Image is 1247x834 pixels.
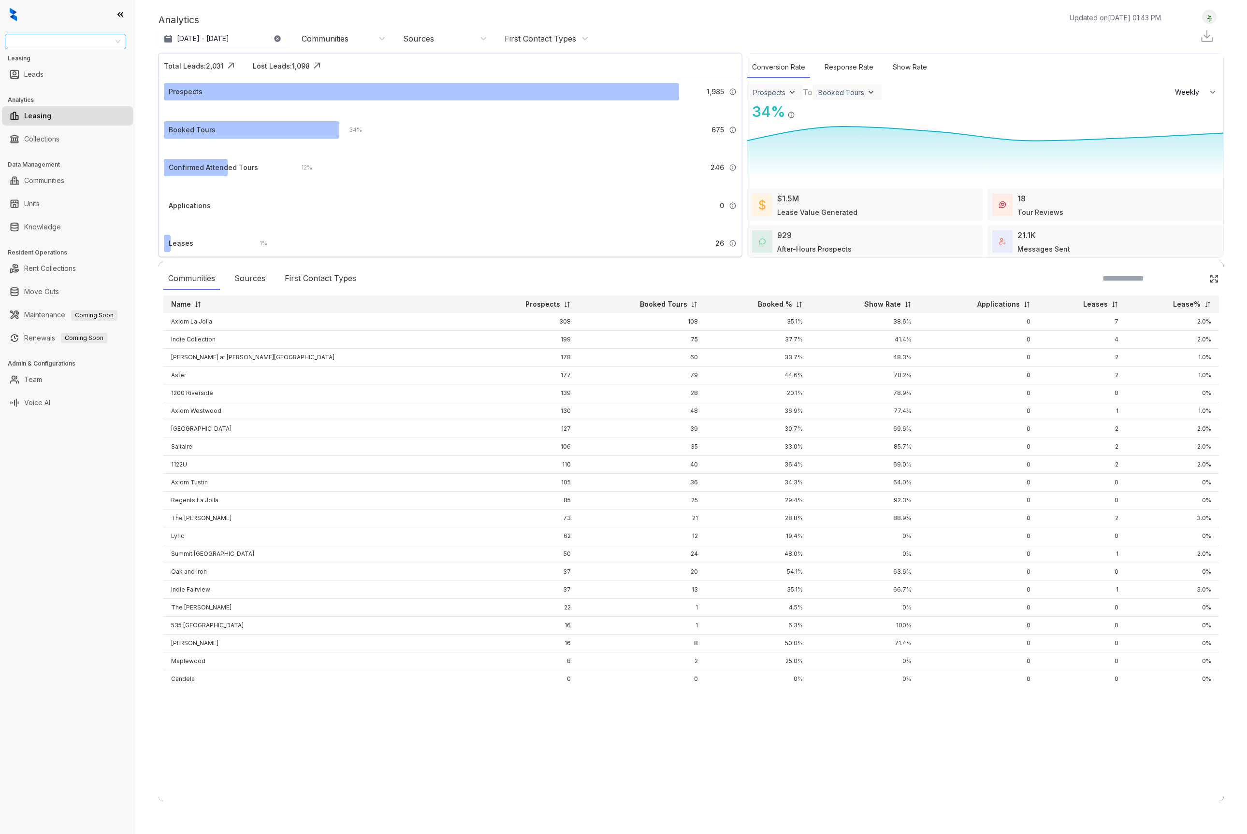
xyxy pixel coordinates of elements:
td: 308 [473,313,579,331]
img: Download [1200,29,1214,43]
td: 37 [473,581,579,599]
td: 0 [919,384,1038,402]
div: Show Rate [888,57,932,78]
td: Lyric [163,527,473,545]
td: 0% [1126,670,1219,688]
td: 30.7% [706,420,810,438]
p: [DATE] - [DATE] [177,34,229,43]
p: Booked % [758,299,792,309]
td: 0 [919,367,1038,384]
td: 2 [1038,420,1126,438]
td: 0 [919,527,1038,545]
li: Voice AI [2,393,133,412]
div: Communities [163,268,220,290]
td: 0 [919,492,1038,509]
td: 20.1% [706,384,810,402]
a: Collections [24,129,59,149]
td: 2.0% [1126,545,1219,563]
td: 48 [579,402,706,420]
td: 2 [1038,438,1126,456]
td: 37 [473,563,579,581]
div: Lease Value Generated [777,207,857,217]
td: 70.2% [811,367,919,384]
span: 0 [720,200,724,211]
td: 1 [1038,402,1126,420]
li: Communities [2,171,133,190]
div: Response Rate [820,57,878,78]
td: 2 [1038,509,1126,527]
td: Indie Collection [163,331,473,349]
td: 36.4% [706,456,810,474]
div: Sources [403,33,434,44]
td: 0 [579,670,706,688]
td: 0 [919,509,1038,527]
td: 85 [473,492,579,509]
td: 29.4% [706,492,810,509]
span: 1,985 [707,86,724,97]
span: Coming Soon [61,333,107,343]
div: First Contact Types [505,33,576,44]
td: 63.6% [811,563,919,581]
td: 8 [473,652,579,670]
a: Team [24,370,42,389]
button: [DATE] - [DATE] [159,30,289,47]
td: 16 [473,617,579,635]
div: To [803,86,812,98]
img: sorting [194,301,202,308]
td: 0% [1126,617,1219,635]
td: 0 [919,474,1038,492]
td: [PERSON_NAME] at [PERSON_NAME][GEOGRAPHIC_DATA] [163,349,473,367]
td: 0 [1038,384,1126,402]
td: 0 [1038,563,1126,581]
td: 0% [1126,527,1219,545]
h3: Resident Operations [8,248,135,257]
td: 0 [919,313,1038,331]
td: 34.3% [706,474,810,492]
div: Total Leads: 2,031 [164,61,224,71]
td: 1 [579,599,706,617]
td: 4.5% [706,599,810,617]
div: Prospects [753,88,785,97]
td: 2.0% [1126,456,1219,474]
span: 246 [710,162,724,173]
td: 0 [919,456,1038,474]
a: Voice AI [24,393,50,412]
td: 16 [473,635,579,652]
td: 19.4% [706,527,810,545]
img: sorting [1111,301,1118,308]
td: Aster [163,367,473,384]
li: Collections [2,129,133,149]
td: 33.0% [706,438,810,456]
a: Units [24,194,40,213]
img: ViewFilterArrow [787,87,797,97]
td: 69.6% [811,420,919,438]
td: 0 [1038,492,1126,509]
td: 50.0% [706,635,810,652]
div: Booked Tours [818,88,864,97]
li: Renewals [2,328,133,348]
div: After-Hours Prospects [777,244,852,254]
p: Show Rate [864,299,901,309]
td: 3.0% [1126,509,1219,527]
td: 0 [919,563,1038,581]
img: Info [787,111,795,119]
p: Analytics [159,13,199,27]
span: Coming Soon [71,310,117,321]
p: Updated on [DATE] 01:43 PM [1070,13,1161,23]
img: Info [729,164,737,171]
p: Leases [1083,299,1108,309]
td: 0% [1126,599,1219,617]
img: sorting [564,301,571,308]
td: 2 [579,652,706,670]
td: 92.3% [811,492,919,509]
p: Applications [977,299,1020,309]
img: sorting [691,301,698,308]
td: 71.4% [811,635,919,652]
td: 85.7% [811,438,919,456]
td: 88.9% [811,509,919,527]
td: 13 [579,581,706,599]
td: Regents La Jolla [163,492,473,509]
td: 0% [1126,652,1219,670]
img: Info [729,88,737,96]
td: 79 [579,367,706,384]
